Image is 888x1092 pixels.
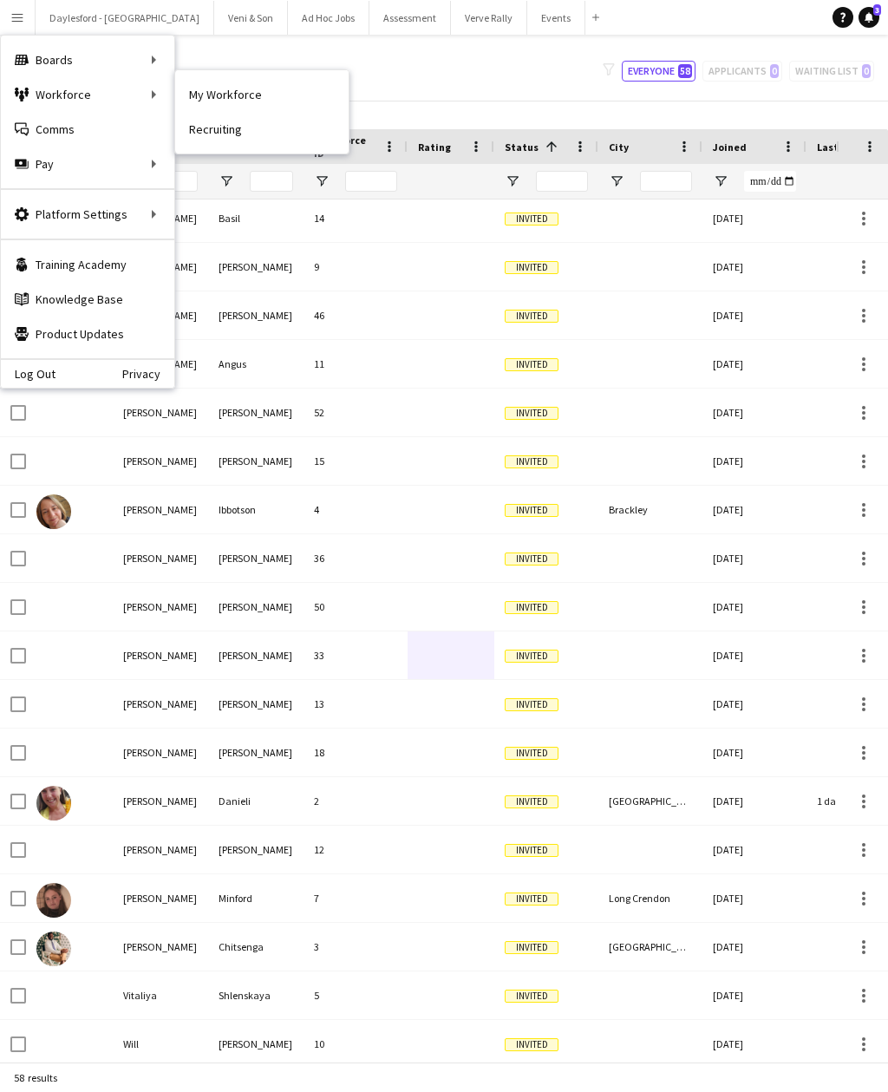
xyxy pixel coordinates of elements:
[1,367,55,381] a: Log Out
[304,389,408,436] div: 52
[208,437,304,485] div: [PERSON_NAME]
[1,112,174,147] a: Comms
[702,340,806,388] div: [DATE]
[505,455,558,468] span: Invited
[505,1038,558,1051] span: Invited
[598,874,702,922] div: Long Crendon
[214,1,288,35] button: Veni & Son
[505,893,558,906] span: Invited
[304,971,408,1019] div: 5
[208,194,304,242] div: Basil
[345,171,397,192] input: Workforce ID Filter Input
[208,777,304,825] div: Danieli
[304,923,408,971] div: 3
[598,486,702,533] div: Brackley
[702,243,806,291] div: [DATE]
[113,534,208,582] div: [PERSON_NAME]
[250,171,293,192] input: Last Name Filter Input
[505,795,558,808] span: Invited
[1,77,174,112] div: Workforce
[304,291,408,339] div: 46
[304,534,408,582] div: 36
[702,777,806,825] div: [DATE]
[36,494,71,529] img: Lucy Ibbotson
[304,243,408,291] div: 9
[702,680,806,728] div: [DATE]
[451,1,527,35] button: Verve Rally
[817,141,856,154] span: Last job
[208,340,304,388] div: Angus
[113,437,208,485] div: [PERSON_NAME]
[36,786,71,821] img: Ruth Danieli
[208,680,304,728] div: [PERSON_NAME]
[1,197,174,232] div: Platform Settings
[208,631,304,679] div: [PERSON_NAME]
[175,112,349,147] a: Recruiting
[304,729,408,776] div: 18
[505,213,558,226] span: Invited
[304,631,408,679] div: 33
[702,194,806,242] div: [DATE]
[702,583,806,631] div: [DATE]
[122,367,174,381] a: Privacy
[113,486,208,533] div: [PERSON_NAME]
[598,923,702,971] div: [GEOGRAPHIC_DATA]
[859,7,879,28] a: 3
[702,729,806,776] div: [DATE]
[505,358,558,371] span: Invited
[702,971,806,1019] div: [DATE]
[702,874,806,922] div: [DATE]
[505,698,558,711] span: Invited
[1,317,174,351] a: Product Updates
[208,583,304,631] div: [PERSON_NAME]
[208,826,304,873] div: [PERSON_NAME]
[1,282,174,317] a: Knowledge Base
[505,310,558,323] span: Invited
[505,747,558,760] span: Invited
[536,171,588,192] input: Status Filter Input
[505,601,558,614] span: Invited
[208,971,304,1019] div: Shlenskaya
[702,826,806,873] div: [DATE]
[505,553,558,566] span: Invited
[113,729,208,776] div: [PERSON_NAME]
[678,64,692,78] span: 58
[713,173,728,189] button: Open Filter Menu
[702,437,806,485] div: [DATE]
[527,1,585,35] button: Events
[304,826,408,873] div: 12
[744,171,796,192] input: Joined Filter Input
[304,777,408,825] div: 2
[113,680,208,728] div: [PERSON_NAME]
[304,486,408,533] div: 4
[304,194,408,242] div: 14
[304,583,408,631] div: 50
[113,923,208,971] div: [PERSON_NAME]
[208,729,304,776] div: [PERSON_NAME]
[113,389,208,436] div: [PERSON_NAME]
[208,874,304,922] div: Minford
[505,844,558,857] span: Invited
[702,631,806,679] div: [DATE]
[1,147,174,181] div: Pay
[702,389,806,436] div: [DATE]
[288,1,369,35] button: Ad Hoc Jobs
[208,389,304,436] div: [PERSON_NAME]
[505,173,520,189] button: Open Filter Menu
[304,437,408,485] div: 15
[1,43,174,77] div: Boards
[713,141,747,154] span: Joined
[505,941,558,954] span: Invited
[505,504,558,517] span: Invited
[304,680,408,728] div: 13
[113,1020,208,1068] div: Will
[113,826,208,873] div: [PERSON_NAME]
[505,650,558,663] span: Invited
[304,874,408,922] div: 7
[208,534,304,582] div: [PERSON_NAME]
[208,923,304,971] div: Chitsenga
[36,932,71,966] img: Tanaka Chitsenga
[505,141,539,154] span: Status
[208,291,304,339] div: [PERSON_NAME]
[208,486,304,533] div: Ibbotson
